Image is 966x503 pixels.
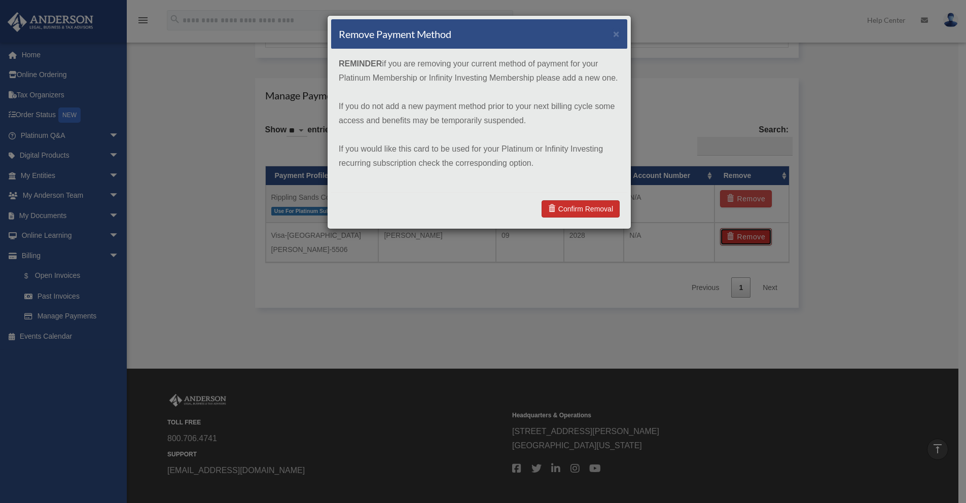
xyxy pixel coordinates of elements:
[339,99,620,128] p: If you do not add a new payment method prior to your next billing cycle some access and benefits ...
[339,27,451,41] h4: Remove Payment Method
[331,49,627,192] div: if you are removing your current method of payment for your Platinum Membership or Infinity Inves...
[613,28,620,39] button: ×
[339,142,620,170] p: If you would like this card to be used for your Platinum or Infinity Investing recurring subscrip...
[339,59,382,68] strong: REMINDER
[542,200,620,218] a: Confirm Removal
